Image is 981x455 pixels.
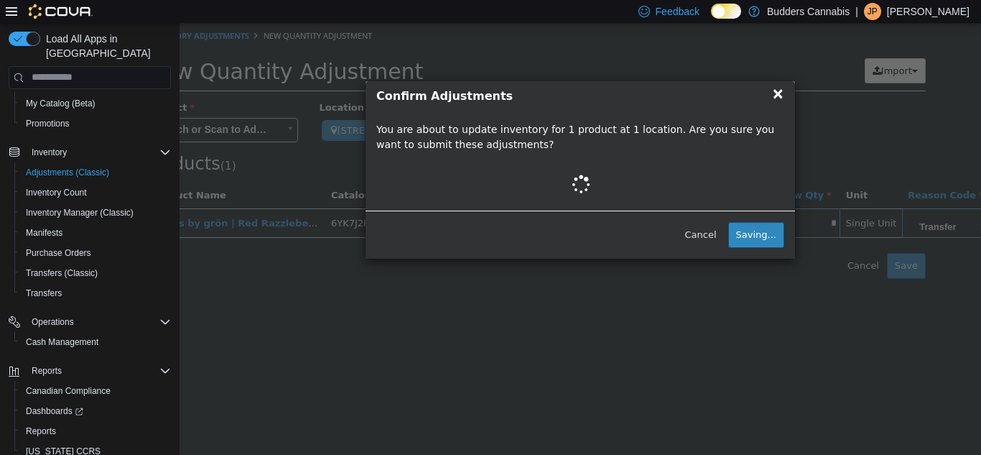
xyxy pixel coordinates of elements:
[32,147,67,158] span: Inventory
[32,365,62,377] span: Reports
[20,423,62,440] a: Reports
[20,224,171,242] span: Manifests
[20,244,171,262] span: Purchase Orders
[26,362,68,380] button: Reports
[26,144,171,161] span: Inventory
[592,62,605,79] span: ×
[14,183,177,203] button: Inventory Count
[14,223,177,243] button: Manifests
[864,3,881,20] div: Jessica Patterson
[26,144,73,161] button: Inventory
[20,265,103,282] a: Transfers (Classic)
[656,4,699,19] span: Feedback
[26,426,56,437] span: Reports
[20,224,68,242] a: Manifests
[14,332,177,352] button: Cash Management
[14,162,177,183] button: Adjustments (Classic)
[26,362,171,380] span: Reports
[197,65,605,82] h4: Confirm Adjustments
[26,267,98,279] span: Transfers (Classic)
[26,313,171,331] span: Operations
[20,285,68,302] a: Transfers
[868,3,878,20] span: JP
[3,142,177,162] button: Inventory
[3,361,177,381] button: Reports
[20,184,171,201] span: Inventory Count
[20,423,171,440] span: Reports
[20,204,171,221] span: Inventory Manager (Classic)
[20,115,171,132] span: Promotions
[14,263,177,283] button: Transfers (Classic)
[14,243,177,263] button: Purchase Orders
[26,207,134,219] span: Inventory Manager (Classic)
[197,99,605,129] p: You are about to update inventory for 1 product at 1 location. Are you sure you want to submit th...
[26,98,96,109] span: My Catalog (Beta)
[767,3,850,20] p: Budders Cannabis
[20,265,171,282] span: Transfers (Classic)
[855,3,858,20] p: |
[20,403,89,420] a: Dashboards
[26,336,98,348] span: Cash Management
[887,3,970,20] p: [PERSON_NAME]
[20,115,75,132] a: Promotions
[29,4,93,19] img: Cova
[20,244,97,262] a: Purchase Orders
[14,283,177,303] button: Transfers
[32,316,74,328] span: Operations
[20,204,139,221] a: Inventory Manager (Classic)
[14,421,177,441] button: Reports
[711,4,741,19] input: Dark Mode
[20,95,171,112] span: My Catalog (Beta)
[26,187,87,198] span: Inventory Count
[26,313,80,331] button: Operations
[14,401,177,421] a: Dashboards
[549,199,605,225] button: Saving...
[26,247,91,259] span: Purchase Orders
[26,405,83,417] span: Dashboards
[14,93,177,114] button: My Catalog (Beta)
[20,285,171,302] span: Transfers
[20,334,104,351] a: Cash Management
[498,199,545,225] button: Cancel
[40,32,171,60] span: Load All Apps in [GEOGRAPHIC_DATA]
[20,184,93,201] a: Inventory Count
[26,288,62,299] span: Transfers
[20,164,115,181] a: Adjustments (Classic)
[20,164,171,181] span: Adjustments (Classic)
[3,312,177,332] button: Operations
[20,382,171,400] span: Canadian Compliance
[26,385,111,397] span: Canadian Compliance
[26,167,109,178] span: Adjustments (Classic)
[14,114,177,134] button: Promotions
[14,381,177,401] button: Canadian Compliance
[26,227,62,239] span: Manifests
[20,95,101,112] a: My Catalog (Beta)
[20,403,171,420] span: Dashboards
[20,382,116,400] a: Canadian Compliance
[14,203,177,223] button: Inventory Manager (Classic)
[26,118,70,129] span: Promotions
[20,334,171,351] span: Cash Management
